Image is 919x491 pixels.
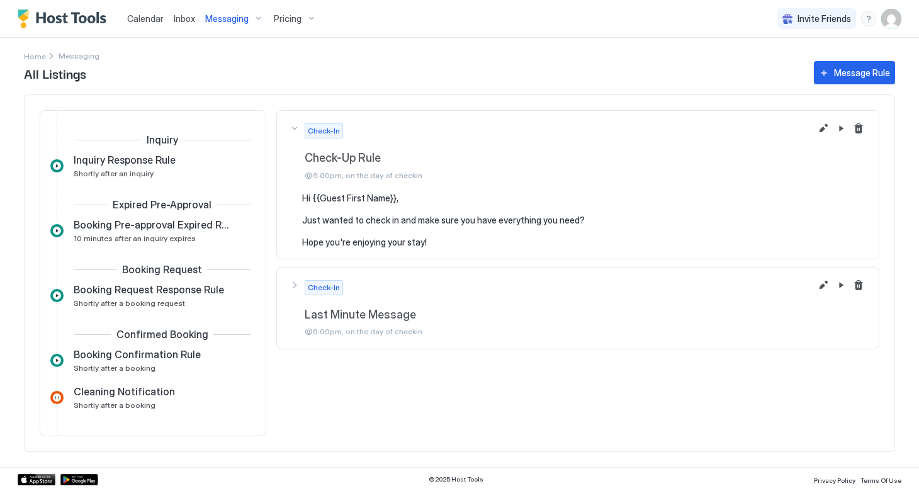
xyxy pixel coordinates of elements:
span: Booking Request Response Rule [74,283,224,296]
a: Host Tools Logo [18,9,112,28]
span: @6:00pm, on the day of checkin [305,171,866,180]
span: Check-Up Rule [305,151,866,166]
span: Confirmed Booking [116,328,208,341]
button: Check-InLast Minute Message@6:00pm, on the day of checkin [277,268,879,349]
span: © 2025 Host Tools [429,475,483,483]
span: Home [24,52,46,61]
span: Inquiry [147,133,178,146]
span: Shortly after an inquiry [74,169,154,178]
span: Messaging [205,13,249,25]
button: Pause Message Rule [833,278,849,293]
button: Pause Message Rule [833,121,849,136]
iframe: Intercom live chat [13,448,43,478]
span: Terms Of Use [860,477,901,484]
span: Check-In [308,125,340,137]
span: Expired Pre-Approval [113,198,211,211]
span: Inbox [174,13,195,24]
span: Shortly after a booking [74,400,155,410]
span: Booking Pre-approval Expired Rule [74,218,230,231]
button: Message Rule [814,61,895,84]
div: Breadcrumb [24,49,46,62]
a: Inbox [174,12,195,25]
span: Inquiry Response Rule [74,154,176,166]
a: Terms Of Use [860,473,901,486]
button: Delete message rule [851,278,866,293]
span: Privacy Policy [814,477,855,484]
div: Message Rule [834,66,890,79]
section: Check-InCheck-Up Rule@6:00pm, on the day of checkin [277,193,879,261]
span: Shortly after a booking [74,363,155,373]
button: Edit message rule [816,121,831,136]
div: User profile [881,9,901,29]
a: Calendar [127,12,164,25]
span: Pricing [274,13,302,25]
span: Calendar [127,13,164,24]
span: Invite Friends [798,13,851,25]
a: Home [24,49,46,62]
span: Breadcrumb [59,51,99,60]
span: Last Minute Message [305,308,866,322]
div: menu [861,11,876,26]
span: All Listings [24,64,801,82]
span: @6:00pm, on the day of checkin [305,327,866,336]
span: Cleaning Notification [74,385,175,398]
pre: Hi {{Guest First Name}}, Just wanted to check in and make sure you have everything you need? Hope... [302,193,866,248]
span: Shortly after a booking request [74,298,185,308]
button: Edit message rule [816,278,831,293]
a: App Store [18,474,55,485]
a: Google Play Store [60,474,98,485]
span: Booking Confirmation Rule [74,348,201,361]
a: Privacy Policy [814,473,855,486]
span: 10 minutes after an inquiry expires [74,234,196,243]
button: Check-InCheck-Up Rule@6:00pm, on the day of checkin [277,111,879,193]
span: Booking Request [122,263,202,276]
button: Delete message rule [851,121,866,136]
span: Check-In [308,282,340,293]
